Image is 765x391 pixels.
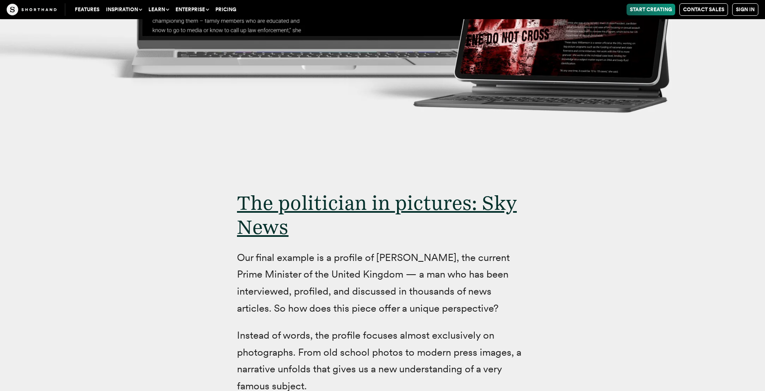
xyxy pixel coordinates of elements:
a: Start Creating [627,4,675,15]
button: Learn [145,4,172,15]
a: Sign in [732,3,758,16]
a: Pricing [212,4,239,15]
a: The politician in pictures: Sky News [237,191,517,239]
p: Our final example is a profile of [PERSON_NAME], the current Prime Minister of the United Kingdom... [237,249,528,317]
button: Enterprise [172,4,212,15]
a: Contact Sales [679,3,728,16]
img: The Craft [7,4,57,15]
button: Inspiration [103,4,145,15]
a: Features [72,4,103,15]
